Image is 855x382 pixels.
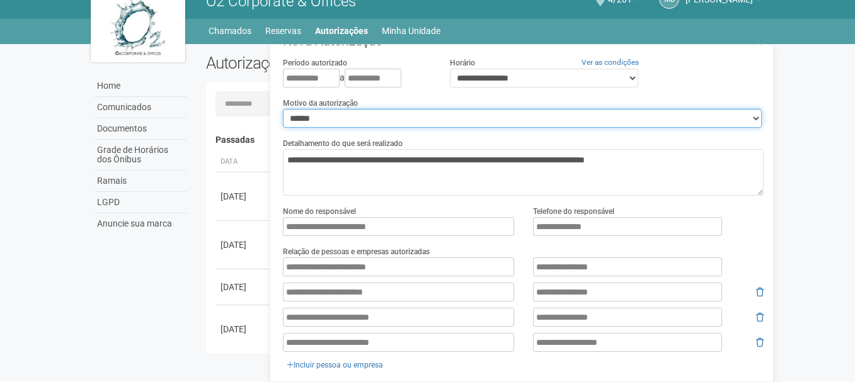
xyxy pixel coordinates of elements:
[533,206,614,217] label: Telefone do responsável
[94,171,187,192] a: Ramais
[94,97,187,118] a: Comunicados
[582,58,639,67] a: Ver as condições
[215,152,272,172] th: Data
[382,22,440,40] a: Minha Unidade
[94,140,187,171] a: Grade de Horários dos Ônibus
[756,288,764,296] i: Remover
[450,57,475,69] label: Horário
[94,192,187,213] a: LGPD
[283,35,764,47] h3: Nova Autorização
[756,338,764,347] i: Remover
[215,135,755,145] h4: Passadas
[206,53,476,72] h2: Autorizações
[221,281,267,293] div: [DATE]
[283,69,430,87] div: a
[756,313,764,322] i: Remover
[283,98,358,109] label: Motivo da autorização
[209,22,251,40] a: Chamados
[283,358,387,372] a: Incluir pessoa ou empresa
[265,22,301,40] a: Reservas
[221,323,267,335] div: [DATE]
[94,76,187,97] a: Home
[283,206,356,217] label: Nome do responsável
[283,57,347,69] label: Período autorizado
[283,246,430,257] label: Relação de pessoas e empresas autorizadas
[94,118,187,140] a: Documentos
[221,190,267,203] div: [DATE]
[94,213,187,234] a: Anuncie sua marca
[315,22,368,40] a: Autorizações
[221,239,267,251] div: [DATE]
[283,138,403,149] label: Detalhamento do que será realizado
